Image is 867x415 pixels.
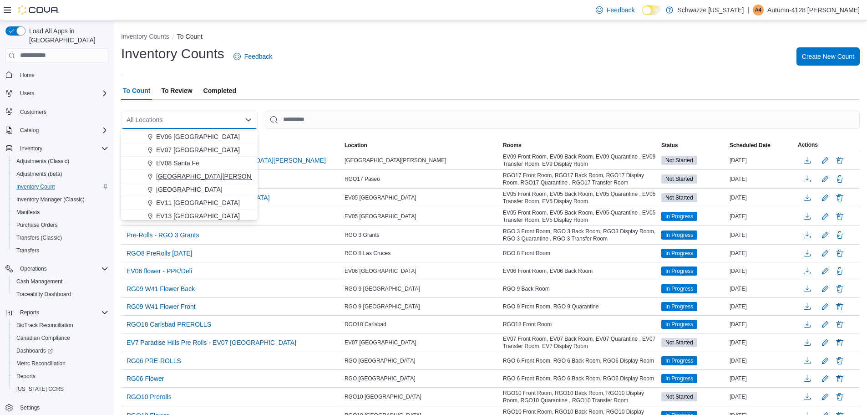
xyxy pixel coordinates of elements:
span: RG06 PRE-ROLLS [127,356,181,365]
button: Adjustments (beta) [9,168,112,180]
div: RGO 6 Front Room, RGO 6 Back Room, RGO6 Display Room [501,373,659,384]
span: Transfers (Classic) [16,234,62,241]
span: Rooms [503,142,522,149]
a: Metrc Reconciliation [13,358,69,369]
h1: Inventory Counts [121,45,224,63]
a: Customers [16,107,50,118]
span: RGO10 [GEOGRAPHIC_DATA] [345,393,421,400]
img: Cova [18,5,59,15]
button: RG06 PRE-ROLLS [123,354,185,368]
span: Not Started [661,392,697,401]
button: Canadian Compliance [9,332,112,344]
div: [DATE] [728,230,796,241]
span: In Progress [661,266,697,276]
nav: An example of EuiBreadcrumbs [121,32,860,43]
button: Edit count details [820,191,831,205]
span: RGO10 Prerolls [127,392,172,401]
a: Home [16,70,38,81]
button: Delete [834,230,845,241]
span: Reports [16,373,35,380]
button: EV13 [GEOGRAPHIC_DATA] [121,210,258,223]
span: Not Started [665,194,693,202]
button: RGO8 PreRolls [DATE] [123,246,196,260]
button: Delete [834,373,845,384]
button: Delete [834,155,845,166]
div: [DATE] [728,266,796,277]
span: Adjustments (beta) [16,170,62,178]
span: RG06 Flower [127,374,164,383]
span: In Progress [661,302,697,311]
span: In Progress [665,212,693,220]
span: Settings [20,404,40,411]
span: [US_STATE] CCRS [16,385,64,393]
span: Pre-Rolls - RGO 3 Grants [127,231,199,240]
span: Not Started [665,393,693,401]
span: Canadian Compliance [13,333,108,343]
span: Not Started [665,338,693,347]
span: BioTrack Reconciliation [16,322,73,329]
button: Settings [2,401,112,414]
div: [DATE] [728,192,796,203]
button: Edit count details [820,282,831,296]
span: RGO18 Carlsbad PREROLLS [127,320,211,329]
button: Edit count details [820,154,831,167]
button: Traceabilty Dashboard [9,288,112,301]
button: Edit count details [820,172,831,186]
button: Reports [9,370,112,383]
button: Delete [834,192,845,203]
span: In Progress [661,356,697,365]
button: Reports [16,307,43,318]
span: Washington CCRS [13,384,108,395]
button: Delete [834,266,845,277]
div: RGO 3 Front Room, RGO 3 Back Room, RGO3 Display Room, RGO 3 Quarantine , RGO 3 Transfer Room [501,226,659,244]
span: In Progress [661,212,697,221]
span: Reports [20,309,39,316]
button: To Count [177,33,203,40]
span: RGO [GEOGRAPHIC_DATA] [345,375,416,382]
a: Reports [13,371,39,382]
a: [US_STATE] CCRS [13,384,67,395]
span: Not Started [661,338,697,347]
button: EV08 Santa Fe [121,157,258,170]
button: [US_STATE] CCRS [9,383,112,395]
span: To Review [161,82,192,100]
span: EV08 Santa Fe [156,159,199,168]
button: Transfers (Classic) [9,231,112,244]
button: EV06 [GEOGRAPHIC_DATA] [121,130,258,143]
button: Inventory Count [9,180,112,193]
span: Create New Count [802,52,854,61]
button: Status [659,140,728,151]
span: RGO 9 [GEOGRAPHIC_DATA] [345,303,420,310]
button: RGO18 Carlsbad PREROLLS [123,318,215,331]
div: EV05 Front Room, EV05 Back Room, EV05 Quarantine , EV05 Transfer Room, EV5 Display Room [501,189,659,207]
div: RGO18 Front Room [501,319,659,330]
button: Delete [834,355,845,366]
a: Feedback [592,1,638,19]
div: RGO 6 Front Room, RGO 6 Back Room, RGO6 Display Room [501,355,659,366]
div: EV07 Front Room, EV07 Back Room, EV07 Quarantine , EV07 Transfer Room, EV7 Display Room [501,333,659,352]
a: Inventory Count [13,181,59,192]
button: Delete [834,174,845,184]
a: Settings [16,402,43,413]
div: RGO17 Front Room, RGO17 Back Room, RGO17 Display Room, RGO17 Quarantine , RGO17 Transfer Room [501,170,659,188]
button: Catalog [2,124,112,137]
div: RGO 9 Front Room, RGO 9 Quarantine [501,301,659,312]
span: A4 [755,5,762,15]
button: Delete [834,391,845,402]
span: In Progress [665,320,693,328]
button: Adjustments (Classic) [9,155,112,168]
button: Edit count details [820,246,831,260]
span: Transfers [16,247,39,254]
button: EV7 Paradise Hills Pre Rolls - EV07 [GEOGRAPHIC_DATA] [123,336,300,349]
span: RGO [GEOGRAPHIC_DATA] [345,357,416,364]
div: EV05 Front Room, EV05 Back Room, EV05 Quarantine , EV05 Transfer Room, EV5 Display Room [501,207,659,225]
span: Actions [798,141,818,149]
span: [GEOGRAPHIC_DATA] [156,185,223,194]
span: Not Started [661,156,697,165]
button: Inventory [2,142,112,155]
span: Scheduled Date [730,142,771,149]
span: EV05 [GEOGRAPHIC_DATA] [345,213,416,220]
a: Adjustments (beta) [13,169,66,179]
button: Edit count details [820,318,831,331]
button: Customers [2,105,112,118]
